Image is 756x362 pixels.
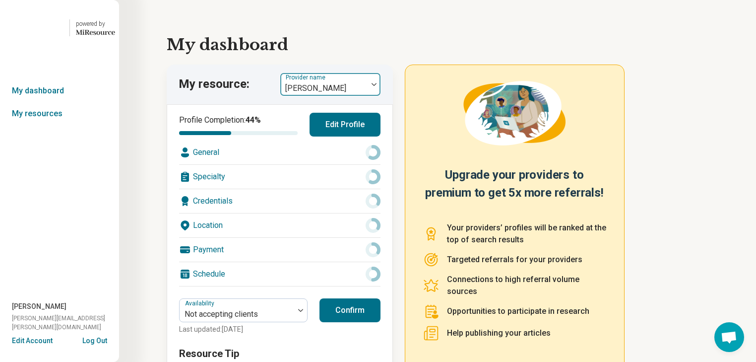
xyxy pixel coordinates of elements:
[714,322,744,352] div: Open chat
[179,141,380,164] div: General
[4,16,115,40] a: Geode Healthpowered by
[179,347,380,361] h3: Resource Tip
[179,262,380,286] div: Schedule
[310,113,380,137] button: Edit Profile
[246,115,261,125] span: 44 %
[179,114,298,135] div: Profile Completion:
[447,305,589,317] p: Opportunities to participate in research
[447,274,606,297] p: Connections to high referral volume sources
[179,238,380,262] div: Payment
[179,214,380,237] div: Location
[4,16,63,40] img: Geode Health
[82,336,107,344] button: Log Out
[319,298,380,322] button: Confirm
[179,165,380,189] div: Specialty
[12,336,53,346] button: Edit Account
[12,301,66,312] span: [PERSON_NAME]
[286,74,327,81] label: Provider name
[179,324,308,335] p: Last updated: [DATE]
[179,189,380,213] div: Credentials
[76,19,115,28] div: powered by
[167,33,708,57] h1: My dashboard
[179,76,250,93] p: My resource:
[447,254,582,266] p: Targeted referrals for your providers
[447,327,551,339] p: Help publishing your articles
[423,166,606,210] h2: Upgrade your providers to premium to get 5x more referrals!
[185,300,216,307] label: Availability
[12,314,119,332] span: [PERSON_NAME][EMAIL_ADDRESS][PERSON_NAME][DOMAIN_NAME]
[447,222,606,246] p: Your providers’ profiles will be ranked at the top of search results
